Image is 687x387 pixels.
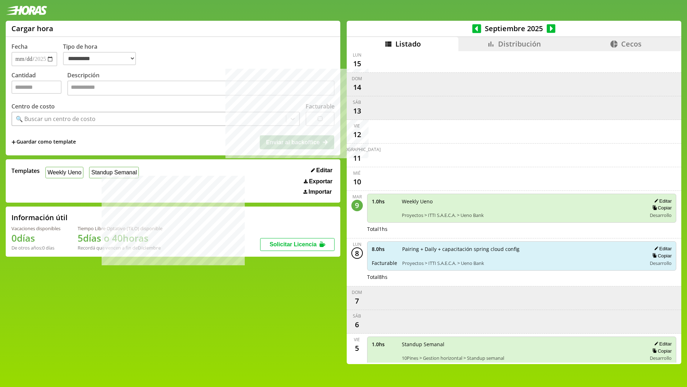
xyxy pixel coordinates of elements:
[353,170,361,176] div: mié
[78,225,162,232] div: Tiempo Libre Optativo (TiLO) disponible
[395,39,421,49] span: Listado
[11,81,62,94] input: Cantidad
[402,341,642,348] span: Standup Semanal
[302,178,335,185] button: Exportar
[11,167,40,175] span: Templates
[652,246,672,252] button: Editar
[353,313,361,319] div: sáb
[372,246,397,252] span: 8.0 hs
[11,225,60,232] div: Vacaciones disponibles
[63,52,136,65] select: Tipo de hora
[652,341,672,347] button: Editar
[650,260,672,266] span: Desarrollo
[351,105,363,117] div: 13
[372,341,397,348] span: 1.0 hs
[306,102,335,110] label: Facturable
[367,274,677,280] div: Total 8 hs
[309,178,332,185] span: Exportar
[352,194,362,200] div: mar
[67,71,335,97] label: Descripción
[333,146,381,153] div: [DEMOGRAPHIC_DATA]
[402,246,642,252] span: Pairing + Daily + capacitación spring cloud config
[11,213,68,222] h2: Información útil
[353,241,361,247] div: lun
[89,167,139,178] button: Standup Semanal
[351,129,363,140] div: 12
[353,52,361,58] div: lun
[352,76,362,82] div: dom
[78,232,162,245] h1: 5 días o 40 horas
[351,319,363,330] div: 6
[11,102,55,110] label: Centro de costo
[351,295,363,307] div: 7
[650,212,672,218] span: Desarrollo
[481,24,547,33] span: Septiembre 2025
[16,115,96,123] div: 🔍 Buscar un centro de costo
[11,24,53,33] h1: Cargar hora
[309,167,335,174] button: Editar
[138,245,161,251] b: Diciembre
[402,198,642,205] span: Weekly Ueno
[11,232,60,245] h1: 0 días
[354,337,360,343] div: vie
[354,123,360,129] div: vie
[402,260,642,266] span: Proyectos > ITTI S.A.E.C.A. > Ueno Bank
[652,198,672,204] button: Editar
[351,176,363,188] div: 10
[316,167,332,174] span: Editar
[67,81,335,96] textarea: Descripción
[402,212,642,218] span: Proyectos > ITTI S.A.E.C.A. > Ueno Bank
[11,138,76,146] span: +Guardar como template
[11,245,60,251] div: De otros años: 0 días
[78,245,162,251] div: Recordá que vencen a fin de
[347,51,681,363] div: scrollable content
[351,200,363,211] div: 9
[650,348,672,354] button: Copiar
[650,205,672,211] button: Copiar
[352,289,362,295] div: dom
[367,226,677,232] div: Total 1 hs
[621,39,642,49] span: Cecos
[351,247,363,259] div: 8
[498,39,541,49] span: Distribución
[269,241,317,247] span: Solicitar Licencia
[372,260,397,266] span: Facturable
[308,189,332,195] span: Importar
[650,355,672,361] span: Desarrollo
[351,343,363,354] div: 5
[11,71,67,97] label: Cantidad
[11,138,16,146] span: +
[372,198,397,205] span: 1.0 hs
[353,99,361,105] div: sáb
[63,43,142,66] label: Tipo de hora
[351,153,363,164] div: 11
[650,253,672,259] button: Copiar
[351,58,363,69] div: 15
[402,355,642,361] span: 10Pines > Gestion horizontal > Standup semanal
[11,43,28,50] label: Fecha
[6,6,47,15] img: logotipo
[45,167,83,178] button: Weekly Ueno
[351,82,363,93] div: 14
[260,238,335,251] button: Solicitar Licencia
